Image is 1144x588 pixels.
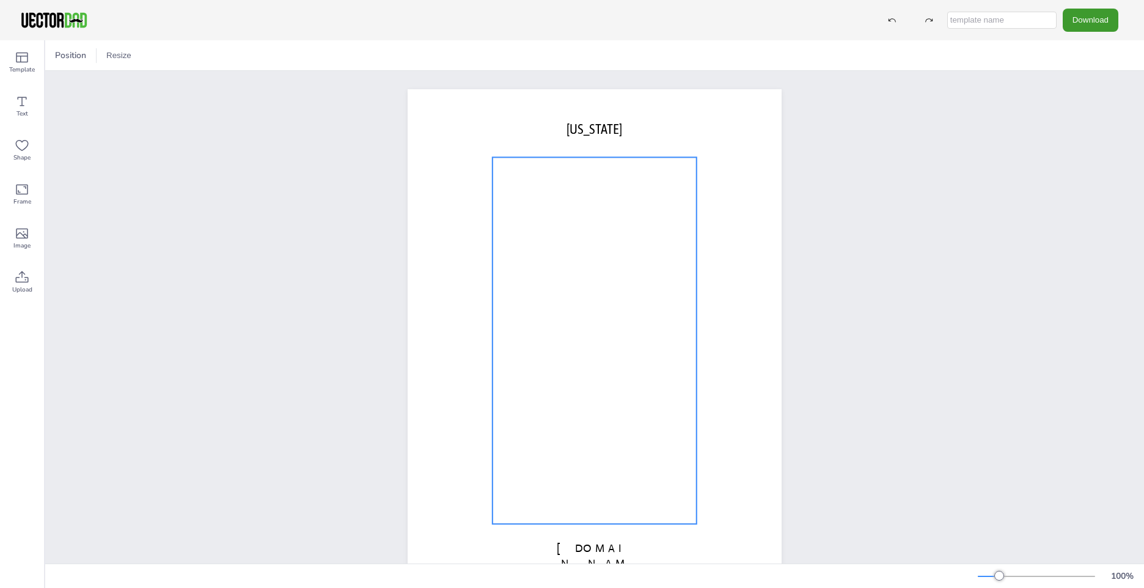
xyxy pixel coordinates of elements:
[9,65,35,75] span: Template
[20,11,89,29] img: VectorDad-1.png
[1063,9,1118,31] button: Download
[13,197,31,207] span: Frame
[53,50,89,61] span: Position
[12,285,32,295] span: Upload
[566,121,622,137] span: [US_STATE]
[557,542,632,586] span: [DOMAIN_NAME]
[16,109,28,119] span: Text
[101,46,136,65] button: Resize
[13,153,31,163] span: Shape
[1107,570,1137,582] div: 100 %
[13,241,31,251] span: Image
[947,12,1057,29] input: template name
